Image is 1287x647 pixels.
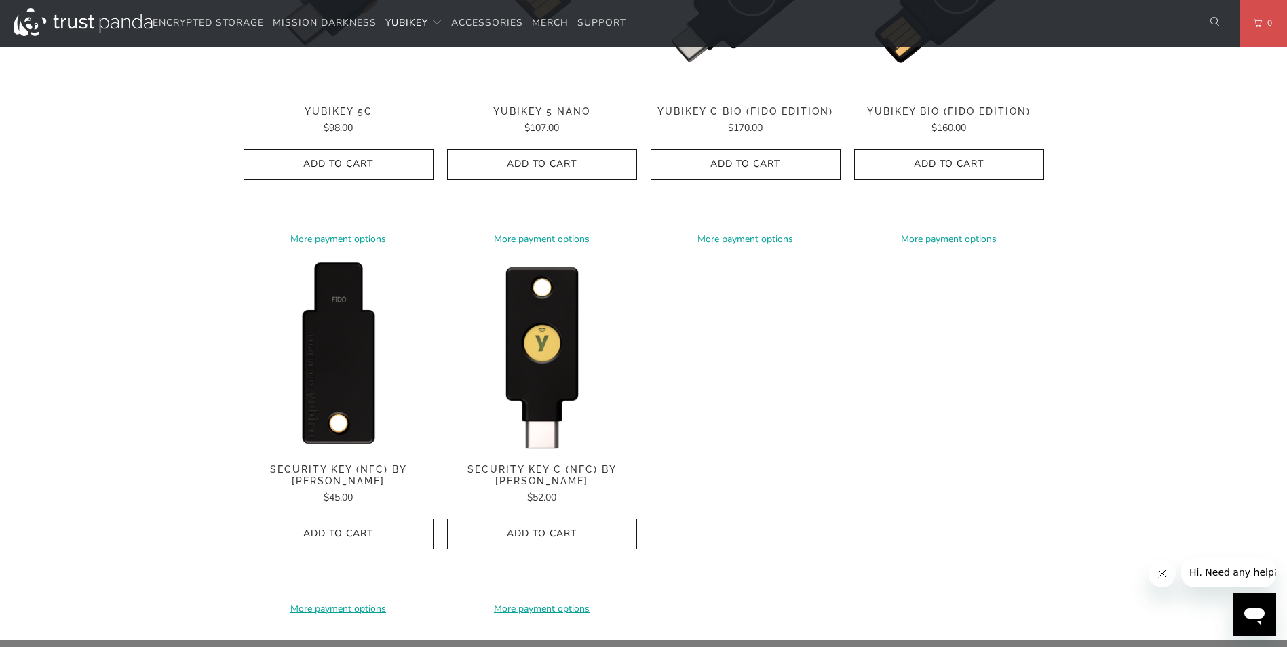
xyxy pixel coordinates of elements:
a: YubiKey C Bio (FIDO Edition) $170.00 [651,106,841,136]
span: Accessories [451,16,523,29]
span: Hi. Need any help? [8,9,98,20]
img: Security Key C (NFC) by Yubico - Trust Panda [447,260,637,450]
a: Encrypted Storage [153,7,264,39]
span: YubiKey C Bio (FIDO Edition) [651,106,841,117]
span: YubiKey 5C [244,106,434,117]
button: Add to Cart [244,149,434,180]
a: Security Key C (NFC) by Yubico - Trust Panda Security Key C (NFC) by Yubico - Trust Panda [447,260,637,450]
a: Security Key C (NFC) by [PERSON_NAME] $52.00 [447,464,637,505]
button: Add to Cart [651,149,841,180]
a: More payment options [244,232,434,247]
span: Security Key C (NFC) by [PERSON_NAME] [447,464,637,487]
span: $107.00 [524,121,559,134]
iframe: Message from company [1181,557,1276,587]
a: YubiKey 5C $98.00 [244,106,434,136]
a: More payment options [854,232,1044,247]
span: Add to Cart [868,159,1030,170]
summary: YubiKey [385,7,442,39]
span: Add to Cart [461,159,623,170]
span: YubiKey 5 Nano [447,106,637,117]
a: More payment options [244,602,434,616]
img: Security Key (NFC) by Yubico - Trust Panda [244,260,434,450]
span: $160.00 [931,121,966,134]
span: Add to Cart [258,159,419,170]
button: Add to Cart [447,519,637,549]
a: More payment options [447,602,637,616]
span: $52.00 [527,491,556,504]
span: YubiKey [385,16,428,29]
span: Encrypted Storage [153,16,264,29]
span: Add to Cart [665,159,826,170]
iframe: Button to launch messaging window [1233,593,1276,636]
iframe: Close message [1149,560,1176,587]
a: Mission Darkness [273,7,377,39]
a: More payment options [651,232,841,247]
a: More payment options [447,232,637,247]
span: $45.00 [324,491,353,504]
span: $98.00 [324,121,353,134]
span: Add to Cart [258,528,419,540]
span: Mission Darkness [273,16,377,29]
span: $170.00 [728,121,763,134]
a: YubiKey 5 Nano $107.00 [447,106,637,136]
button: Add to Cart [244,519,434,549]
button: Add to Cart [854,149,1044,180]
a: Merch [532,7,569,39]
span: 0 [1262,16,1273,31]
a: Accessories [451,7,523,39]
a: Security Key (NFC) by [PERSON_NAME] $45.00 [244,464,434,505]
a: YubiKey Bio (FIDO Edition) $160.00 [854,106,1044,136]
img: Trust Panda Australia [14,8,153,36]
span: Security Key (NFC) by [PERSON_NAME] [244,464,434,487]
span: YubiKey Bio (FIDO Edition) [854,106,1044,117]
span: Support [577,16,626,29]
button: Add to Cart [447,149,637,180]
a: Support [577,7,626,39]
span: Add to Cart [461,528,623,540]
nav: Translation missing: en.navigation.header.main_nav [153,7,626,39]
span: Merch [532,16,569,29]
a: Security Key (NFC) by Yubico - Trust Panda Security Key (NFC) by Yubico - Trust Panda [244,260,434,450]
